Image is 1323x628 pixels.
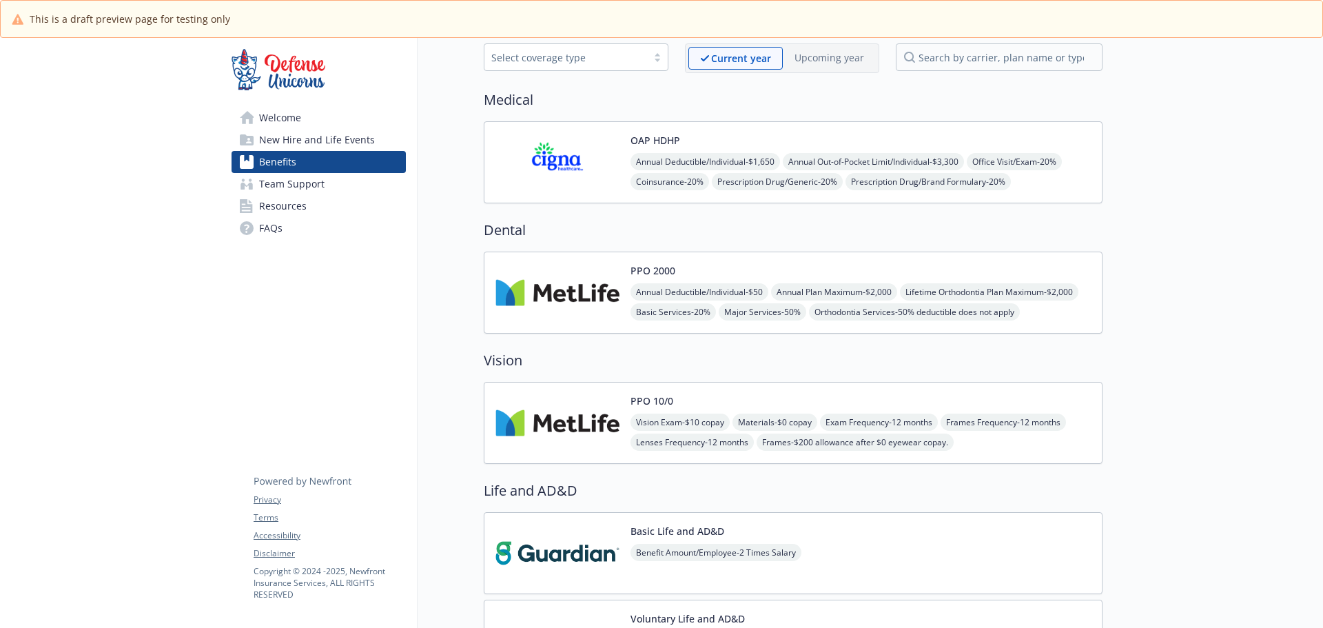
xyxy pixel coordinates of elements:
img: Metlife Inc carrier logo [495,263,619,322]
a: Team Support [232,173,406,195]
button: PPO 10/0 [630,394,673,408]
span: Upcoming year [783,47,876,70]
span: Team Support [259,173,325,195]
span: Orthodontia Services - 50% deductible does not apply [809,303,1020,321]
span: Office Visit/Exam - 20% [967,153,1062,170]
a: Terms [254,511,405,524]
span: Annual Out-of-Pocket Limit/Individual - $3,300 [783,153,964,170]
span: Basic Services - 20% [630,303,716,321]
h2: Dental [484,220,1102,241]
button: OAP HDHP [630,133,680,148]
span: Coinsurance - 20% [630,173,709,190]
p: Copyright © 2024 - 2025 , Newfront Insurance Services, ALL RIGHTS RESERVED [254,565,405,600]
span: Benefits [259,151,296,173]
button: Basic Life and AD&D [630,524,724,538]
span: Benefit Amount/Employee - 2 Times Salary [630,544,801,561]
span: Resources [259,195,307,217]
span: Lifetime Orthodontia Plan Maximum - $2,000 [900,283,1078,301]
a: New Hire and Life Events [232,129,406,151]
img: Metlife Inc carrier logo [495,394,619,452]
span: New Hire and Life Events [259,129,375,151]
span: Prescription Drug/Generic - 20% [712,173,843,190]
img: Guardian carrier logo [495,524,619,583]
button: Voluntary Life and AD&D [630,611,745,626]
p: Upcoming year [794,50,864,65]
span: Welcome [259,107,301,129]
a: FAQs [232,217,406,239]
p: Current year [711,51,771,65]
input: search by carrier, plan name or type [896,43,1102,71]
span: Frames Frequency - 12 months [941,414,1066,431]
span: Lenses Frequency - 12 months [630,434,754,451]
a: Privacy [254,494,405,506]
span: Annual Plan Maximum - $2,000 [771,283,897,301]
span: Annual Deductible/Individual - $50 [630,283,768,301]
span: Vision Exam - $10 copay [630,414,730,431]
span: Frames - $200 allowance after $0 eyewear copay. [757,434,954,451]
h2: Life and AD&D [484,480,1102,501]
h2: Medical [484,90,1102,110]
span: Major Services - 50% [719,303,806,321]
h2: Vision [484,350,1102,371]
span: Materials - $0 copay [732,414,817,431]
span: Annual Deductible/Individual - $1,650 [630,153,780,170]
a: Disclaimer [254,547,405,560]
a: Welcome [232,107,406,129]
span: Prescription Drug/Brand Formulary - 20% [845,173,1011,190]
div: Select coverage type [491,50,640,65]
span: Exam Frequency - 12 months [820,414,938,431]
a: Accessibility [254,529,405,542]
button: PPO 2000 [630,263,675,278]
img: CIGNA carrier logo [495,133,619,192]
span: FAQs [259,217,283,239]
a: Benefits [232,151,406,173]
span: This is a draft preview page for testing only [30,12,230,26]
a: Resources [232,195,406,217]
